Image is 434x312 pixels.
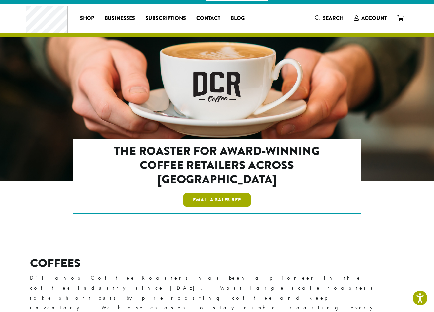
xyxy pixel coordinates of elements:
[105,14,135,23] span: Businesses
[146,14,186,23] span: Subscriptions
[196,14,220,23] span: Contact
[80,14,94,23] span: Shop
[183,193,251,207] a: Email a Sales Rep
[102,144,333,187] h2: The Roaster for Award-Winning Coffee Retailers Across [GEOGRAPHIC_DATA]
[323,14,344,22] span: Search
[75,13,99,24] a: Shop
[361,14,387,22] span: Account
[30,256,404,270] h2: COFFEES
[231,14,245,23] span: Blog
[310,13,349,24] a: Search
